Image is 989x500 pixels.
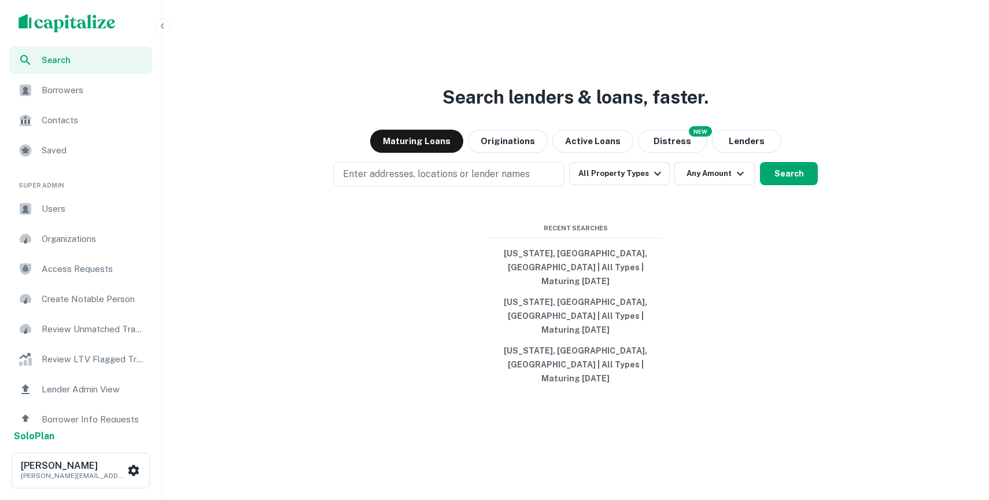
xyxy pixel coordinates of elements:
span: Organizations [42,232,145,246]
button: Maturing Loans [370,130,463,153]
li: Super Admin [9,167,152,195]
h3: Search lenders & loans, faster. [442,83,708,111]
a: Review Unmatched Transactions [9,315,152,343]
a: Search [9,46,152,74]
a: Organizations [9,225,152,253]
a: Review LTV Flagged Transactions [9,345,152,373]
strong: Solo Plan [14,431,54,442]
button: Lenders [712,130,781,153]
span: Search [42,54,145,67]
button: Any Amount [674,162,755,185]
p: [PERSON_NAME][EMAIL_ADDRESS][PERSON_NAME][DOMAIN_NAME] [21,470,125,481]
button: [US_STATE], [GEOGRAPHIC_DATA], [GEOGRAPHIC_DATA] | All Types | Maturing [DATE] [489,292,662,340]
span: Lender Admin View [42,383,145,396]
span: Saved [42,144,145,157]
button: Originations [468,130,548,153]
span: Review Unmatched Transactions [42,322,145,336]
a: Borrowers [9,76,152,104]
a: Users [9,195,152,223]
button: Search [760,162,818,185]
a: Lender Admin View [9,376,152,403]
span: Review LTV Flagged Transactions [42,352,145,366]
button: Active Loans [552,130,633,153]
a: Create Notable Person [9,285,152,313]
h6: [PERSON_NAME] [21,461,125,470]
button: All Property Types [569,162,670,185]
button: [US_STATE], [GEOGRAPHIC_DATA], [GEOGRAPHIC_DATA] | All Types | Maturing [DATE] [489,243,662,292]
span: Recent Searches [489,223,662,233]
span: Borrowers [42,83,145,97]
button: Enter addresses, locations or lender names [333,162,564,186]
p: Enter addresses, locations or lender names [343,167,530,181]
span: Users [42,202,145,216]
span: Contacts [42,113,145,127]
a: Borrower Info Requests [9,406,152,433]
div: NEW [689,126,712,137]
span: Access Requests [42,262,145,276]
a: Access Requests [9,255,152,283]
a: Saved [9,137,152,164]
img: capitalize-logo.png [19,14,116,32]
a: Contacts [9,106,152,134]
button: Search distressed loans with lien and other non-mortgage details. [638,130,707,153]
button: [US_STATE], [GEOGRAPHIC_DATA], [GEOGRAPHIC_DATA] | All Types | Maturing [DATE] [489,340,662,389]
span: Borrower Info Requests [42,413,145,427]
a: SoloPlan [14,429,54,443]
button: [PERSON_NAME][PERSON_NAME][EMAIL_ADDRESS][PERSON_NAME][DOMAIN_NAME] [12,453,150,488]
iframe: Chat Widget [931,407,989,463]
span: Create Notable Person [42,292,145,306]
